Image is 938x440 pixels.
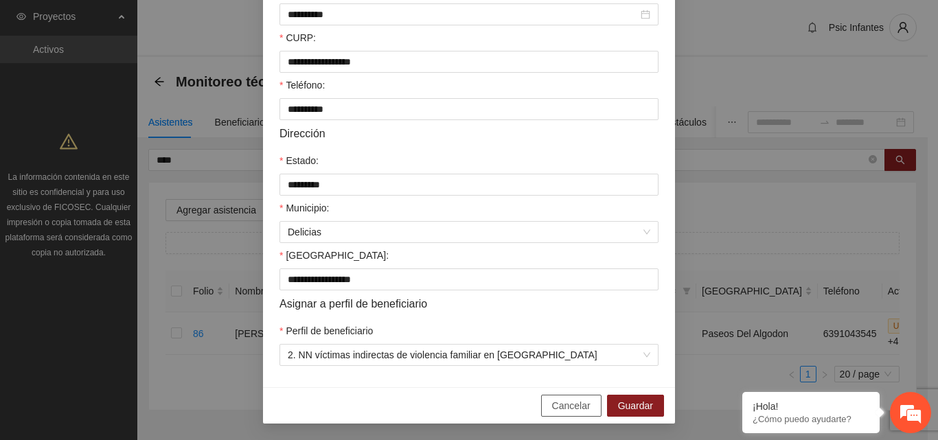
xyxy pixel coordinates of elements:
[288,7,638,22] input: Fecha de nacimiento:
[279,125,325,142] span: Dirección
[541,395,602,417] button: Cancelar
[279,268,659,290] input: Colonia:
[618,398,653,413] span: Guardar
[279,51,659,73] input: CURP:
[279,98,659,120] input: Teléfono:
[753,401,869,412] div: ¡Hola!
[753,414,869,424] p: ¿Cómo puedo ayudarte?
[279,200,329,216] label: Municipio:
[279,153,319,168] label: Estado:
[71,70,231,88] div: Chatee con nosotros ahora
[80,143,190,281] span: Estamos en línea.
[279,323,373,338] label: Perfil de beneficiario
[7,294,262,342] textarea: Escriba su mensaje y pulse “Intro”
[279,248,389,263] label: Colonia:
[607,395,664,417] button: Guardar
[288,345,650,365] span: 2. NN víctimas indirectas de violencia familiar en Delicias
[279,78,325,93] label: Teléfono:
[279,295,427,312] span: Asignar a perfil de beneficiario
[279,30,316,45] label: CURP:
[288,222,650,242] span: Delicias
[225,7,258,40] div: Minimizar ventana de chat en vivo
[279,174,659,196] input: Estado:
[552,398,591,413] span: Cancelar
